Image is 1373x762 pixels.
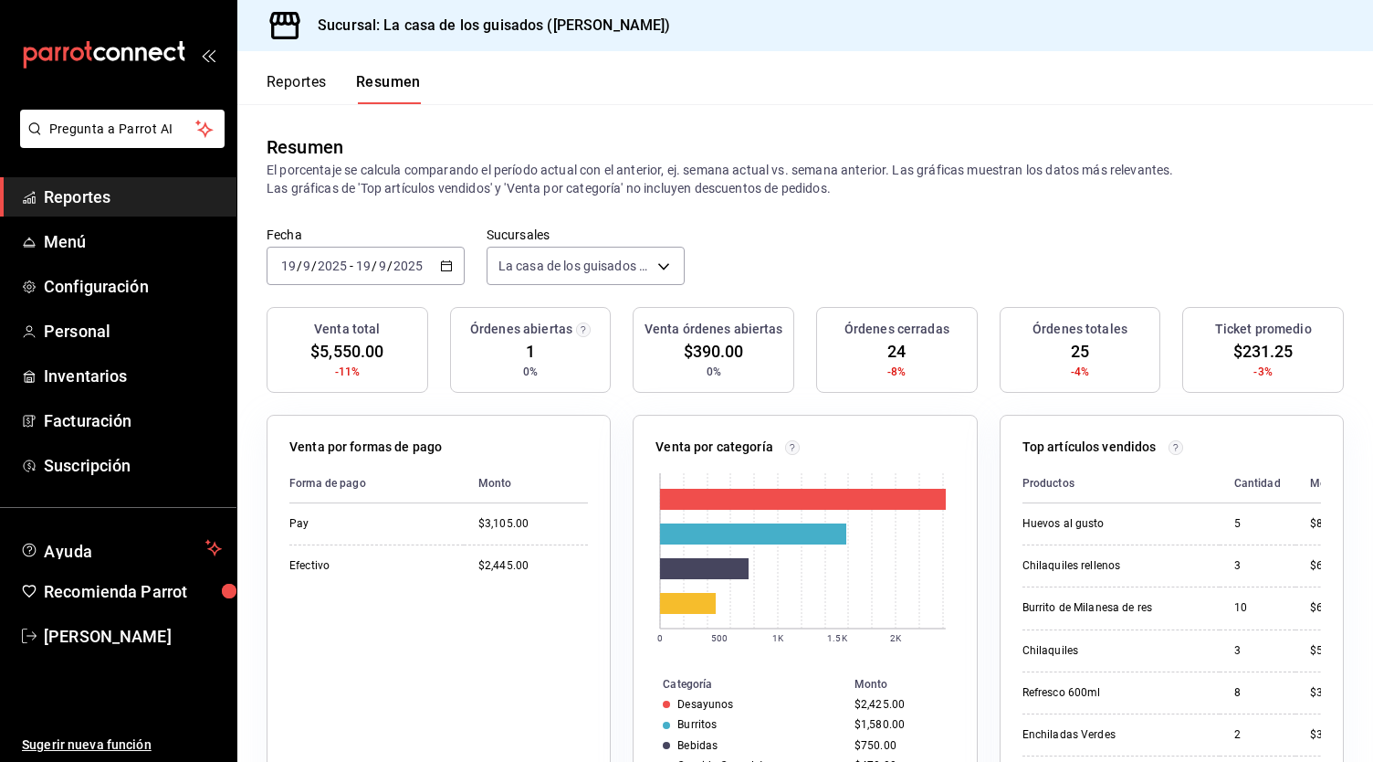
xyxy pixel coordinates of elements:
[1310,727,1352,743] div: $300.00
[44,408,222,433] span: Facturación
[267,73,327,104] button: Reportes
[44,453,222,478] span: Suscripción
[1234,727,1281,743] div: 2
[267,73,421,104] div: navigation tabs
[1022,438,1157,457] p: Top artículos vendidos
[44,185,222,209] span: Reportes
[44,274,222,299] span: Configuración
[478,558,588,574] div: $2,445.00
[267,133,343,161] div: Resumen
[890,633,902,643] text: 2K
[655,438,773,457] p: Venta por categoría
[526,339,535,364] span: 1
[523,364,538,380] span: 0%
[1234,516,1281,532] div: 5
[201,48,215,62] button: open_drawer_menu
[1234,685,1281,701] div: 8
[13,132,225,152] a: Pregunta a Parrot AI
[1022,464,1220,503] th: Productos
[49,120,196,139] span: Pregunta a Parrot AI
[487,228,685,241] label: Sucursales
[356,73,421,104] button: Resumen
[1234,600,1281,616] div: 10
[711,633,728,643] text: 500
[1233,339,1294,364] span: $231.25
[707,364,721,380] span: 0%
[1253,364,1272,380] span: -3%
[44,229,222,254] span: Menú
[887,339,906,364] span: 24
[1071,339,1089,364] span: 25
[297,259,302,273] span: /
[44,364,222,388] span: Inventarios
[44,319,222,344] span: Personal
[677,739,718,752] div: Bebidas
[1022,643,1205,659] div: Chilaquiles
[1215,320,1312,339] h3: Ticket promedio
[289,438,442,457] p: Venta por formas de pago
[289,558,449,574] div: Efectivo
[350,259,353,273] span: -
[393,259,424,273] input: ----
[634,674,847,694] th: Categoría
[1310,685,1352,701] div: $320.00
[267,161,1344,197] p: El porcentaje se calcula comparando el período actual con el anterior, ej. semana actual vs. sema...
[302,259,311,273] input: --
[314,320,380,339] h3: Venta total
[854,739,948,752] div: $750.00
[478,516,588,532] div: $3,105.00
[464,464,588,503] th: Monto
[267,228,465,241] label: Fecha
[1234,558,1281,574] div: 3
[854,698,948,711] div: $2,425.00
[470,320,572,339] h3: Órdenes abiertas
[828,633,848,643] text: 1.5K
[1022,558,1205,574] div: Chilaquiles rellenos
[684,339,744,364] span: $390.00
[372,259,377,273] span: /
[1310,643,1352,659] div: $555.00
[303,15,670,37] h3: Sucursal: La casa de los guisados ([PERSON_NAME])
[1032,320,1127,339] h3: Órdenes totales
[1295,464,1352,503] th: Monto
[1310,558,1352,574] div: $640.00
[335,364,361,380] span: -11%
[1220,464,1295,503] th: Cantidad
[847,674,977,694] th: Monto
[854,718,948,731] div: $1,580.00
[645,320,783,339] h3: Venta órdenes abiertas
[289,464,464,503] th: Forma de pago
[310,339,383,364] span: $5,550.00
[44,624,222,649] span: [PERSON_NAME]
[355,259,372,273] input: --
[1022,685,1205,701] div: Refresco 600ml
[311,259,317,273] span: /
[1022,516,1205,532] div: Huevos al gusto
[289,516,449,532] div: Pay
[887,364,906,380] span: -8%
[1310,516,1352,532] div: $850.00
[44,579,222,604] span: Recomienda Parrot
[498,257,651,275] span: La casa de los guisados ([PERSON_NAME])
[1310,600,1352,616] div: $600.00
[1234,643,1281,659] div: 3
[1071,364,1089,380] span: -4%
[677,698,733,711] div: Desayunos
[378,259,387,273] input: --
[44,537,198,559] span: Ayuda
[20,110,225,148] button: Pregunta a Parrot AI
[1022,727,1205,743] div: Enchiladas Verdes
[677,718,717,731] div: Burritos
[772,633,784,643] text: 1K
[844,320,949,339] h3: Órdenes cerradas
[1022,600,1205,616] div: Burrito de Milanesa de res
[387,259,393,273] span: /
[22,736,222,755] span: Sugerir nueva función
[280,259,297,273] input: --
[317,259,348,273] input: ----
[657,633,663,643] text: 0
